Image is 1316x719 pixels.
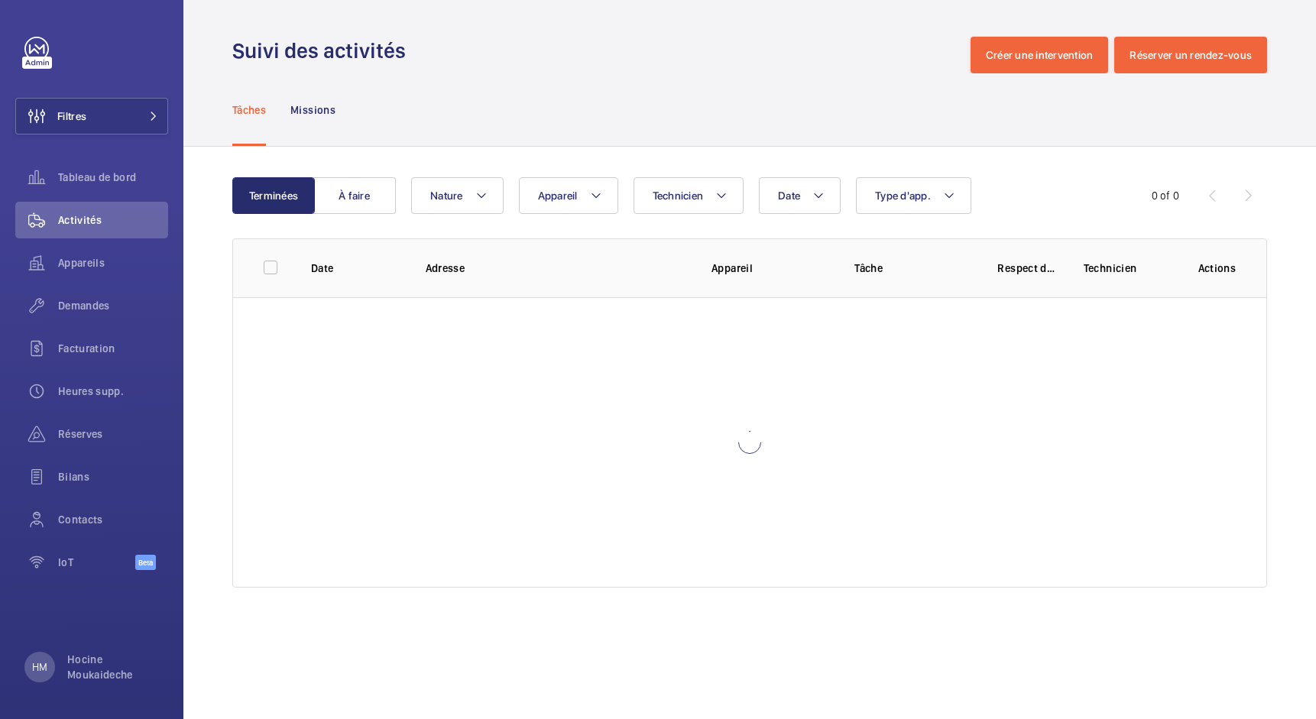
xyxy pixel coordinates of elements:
[411,177,504,214] button: Nature
[313,177,396,214] button: À faire
[759,177,841,214] button: Date
[1198,261,1236,276] p: Actions
[778,189,800,202] span: Date
[232,37,415,65] h1: Suivi des activités
[58,555,135,570] span: IoT
[232,177,315,214] button: Terminées
[538,189,578,202] span: Appareil
[135,555,156,570] span: Beta
[67,652,159,682] p: Hocine Moukaideche
[519,177,618,214] button: Appareil
[58,255,168,270] span: Appareils
[58,341,168,356] span: Facturation
[997,261,1058,276] p: Respect délai
[1084,261,1174,276] p: Technicien
[15,98,168,134] button: Filtres
[58,212,168,228] span: Activités
[58,298,168,313] span: Demandes
[58,512,168,527] span: Contacts
[875,189,931,202] span: Type d'app.
[58,469,168,484] span: Bilans
[634,177,744,214] button: Technicien
[32,659,47,675] p: HM
[711,261,830,276] p: Appareil
[1114,37,1267,73] button: Réserver un rendez-vous
[290,102,335,118] p: Missions
[856,177,971,214] button: Type d'app.
[1152,188,1179,203] div: 0 of 0
[57,108,86,124] span: Filtres
[311,261,401,276] p: Date
[653,189,704,202] span: Technicien
[430,189,463,202] span: Nature
[58,384,168,399] span: Heures supp.
[971,37,1109,73] button: Créer une intervention
[854,261,973,276] p: Tâche
[232,102,266,118] p: Tâches
[58,426,168,442] span: Réserves
[58,170,168,185] span: Tableau de bord
[426,261,687,276] p: Adresse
